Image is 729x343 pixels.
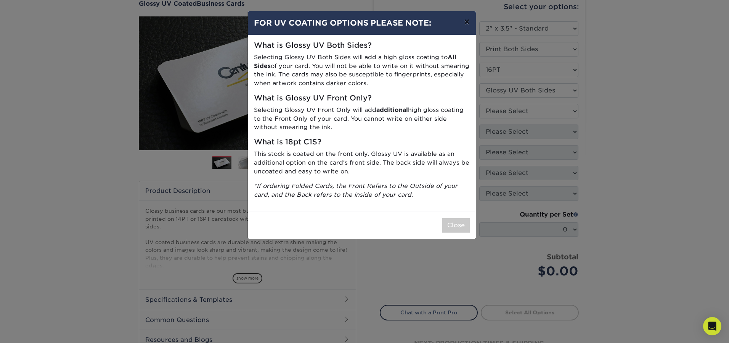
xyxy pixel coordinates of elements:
strong: All Sides [254,53,456,70]
h5: What is 18pt C1S? [254,138,470,147]
button: Close [442,218,470,233]
button: × [458,11,475,32]
p: Selecting Glossy UV Both Sides will add a high gloss coating to of your card. You will not be abl... [254,53,470,88]
strong: additional [376,106,408,113]
i: *If ordering Folded Cards, the Front Refers to the Outside of your card, and the Back refers to t... [254,182,458,198]
h5: What is Glossy UV Both Sides? [254,41,470,50]
h4: FOR UV COATING OPTIONS PLEASE NOTE: [254,17,470,29]
div: Open Intercom Messenger [703,317,721,335]
p: Selecting Glossy UV Front Only will add high gloss coating to the Front Only of your card. You ca... [254,106,470,132]
h5: What is Glossy UV Front Only? [254,94,470,103]
p: This stock is coated on the front only. Glossy UV is available as an additional option on the car... [254,150,470,176]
